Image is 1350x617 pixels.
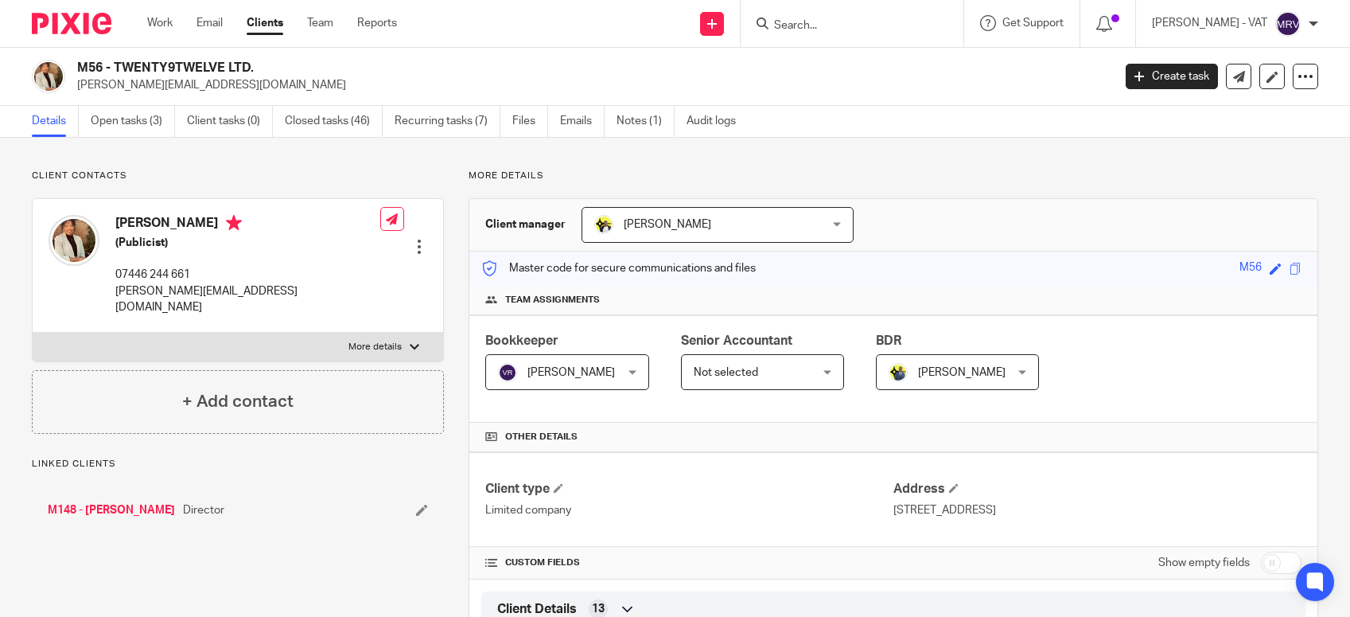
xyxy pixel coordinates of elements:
[307,15,333,31] a: Team
[469,170,1318,182] p: More details
[247,15,283,31] a: Clients
[115,283,380,316] p: [PERSON_NAME][EMAIL_ADDRESS][DOMAIN_NAME]
[681,334,792,347] span: Senior Accountant
[560,106,605,137] a: Emails
[1239,260,1262,278] div: M56
[48,502,175,518] a: M148 - [PERSON_NAME]
[183,502,224,518] span: Director
[357,15,397,31] a: Reports
[32,60,65,93] img: Yazmin%20McKenzie.jpg
[485,556,893,569] h4: CUSTOM FIELDS
[77,60,897,76] h2: M56 - TWENTY9TWELVE LTD.
[395,106,500,137] a: Recurring tasks (7)
[893,502,1301,518] p: [STREET_ADDRESS]
[687,106,748,137] a: Audit logs
[32,106,79,137] a: Details
[226,215,242,231] i: Primary
[485,502,893,518] p: Limited company
[1002,18,1064,29] span: Get Support
[485,334,558,347] span: Bookkeeper
[481,260,756,276] p: Master code for secure communications and files
[49,215,99,266] img: Yazmin%20McKenzie.jpg
[32,458,444,471] p: Linked clients
[893,481,1301,498] h4: Address
[115,235,380,251] h5: (Publicist)
[1275,11,1301,37] img: svg%3E
[527,367,615,378] span: [PERSON_NAME]
[505,431,578,443] span: Other details
[77,77,1102,93] p: [PERSON_NAME][EMAIL_ADDRESS][DOMAIN_NAME]
[592,601,605,617] span: 13
[617,106,675,137] a: Notes (1)
[889,363,908,382] img: Dennis-Starbridge.jpg
[285,106,383,137] a: Closed tasks (46)
[182,389,294,414] h4: + Add contact
[876,334,901,347] span: BDR
[147,15,173,31] a: Work
[187,106,273,137] a: Client tasks (0)
[348,341,402,353] p: More details
[505,294,600,307] span: Team assignments
[512,106,548,137] a: Files
[485,217,566,232] h3: Client manager
[1158,555,1250,571] label: Show empty fields
[115,215,380,235] h4: [PERSON_NAME]
[624,219,711,230] span: [PERSON_NAME]
[32,170,444,182] p: Client contacts
[1152,15,1267,31] p: [PERSON_NAME] - VAT
[594,215,613,234] img: Carine-Starbridge.jpg
[115,267,380,283] p: 07446 244 661
[32,13,111,34] img: Pixie
[1126,64,1218,89] a: Create task
[485,481,893,498] h4: Client type
[498,363,517,382] img: svg%3E
[196,15,223,31] a: Email
[918,367,1006,378] span: [PERSON_NAME]
[772,19,916,33] input: Search
[91,106,175,137] a: Open tasks (3)
[694,367,758,378] span: Not selected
